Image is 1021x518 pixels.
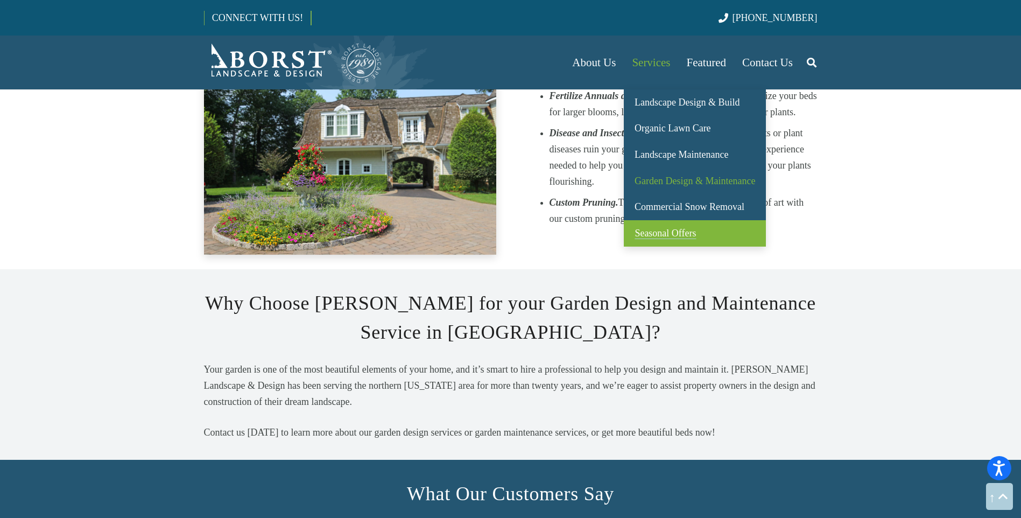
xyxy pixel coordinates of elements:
[632,56,670,69] span: Services
[624,220,766,247] a: Seasonal Offers
[550,128,660,138] strong: Disease and Insect Control.
[550,194,818,227] li: Turn your garden into a unique work of art with our custom pruning services.
[635,176,755,186] span: Garden Design & Maintenance
[550,125,818,190] li: Don’t let preventable insects or plant diseases ruin your garden beds. We have the skills and exp...
[742,56,793,69] span: Contact Us
[204,289,818,347] h2: Why Choose [PERSON_NAME] for your Garden Design and Maintenance Service in [GEOGRAPHIC_DATA]?
[679,36,734,89] a: Featured
[564,36,624,89] a: About Us
[635,123,711,134] span: Organic Lawn Care
[635,228,696,239] span: Seasonal Offers
[986,483,1013,510] a: Back to top
[204,361,818,410] p: Your garden is one of the most beautiful elements of your home, and it’s smart to hire a professi...
[635,97,740,108] span: Landscape Design & Build
[204,41,383,84] a: Borst-Logo
[624,36,678,89] a: Services
[204,60,496,255] a: IMG_7899-blur
[572,56,616,69] span: About Us
[204,479,818,508] h2: What Our Customers Say
[205,5,311,31] a: CONNECT WITH US!
[550,90,684,101] em: Fertilize Annuals and Perennials.
[624,194,766,220] a: Commercial Snow Removal
[550,88,818,120] li: Let us help you fertilize your beds for larger blooms, longer growing seasons, and healthier plants.
[635,149,728,160] span: Landscape Maintenance
[801,49,822,76] a: Search
[624,89,766,116] a: Landscape Design & Build
[204,424,818,440] p: Contact us [DATE] to learn more about our garden design services or garden maintenance services, ...
[734,36,801,89] a: Contact Us
[550,197,618,208] em: Custom Pruning.
[635,201,744,212] span: Commercial Snow Removal
[687,56,726,69] span: Featured
[733,12,818,23] span: [PHONE_NUMBER]
[624,116,766,142] a: Organic Lawn Care
[624,168,766,194] a: Garden Design & Maintenance
[719,12,817,23] a: [PHONE_NUMBER]
[624,142,766,168] a: Landscape Maintenance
